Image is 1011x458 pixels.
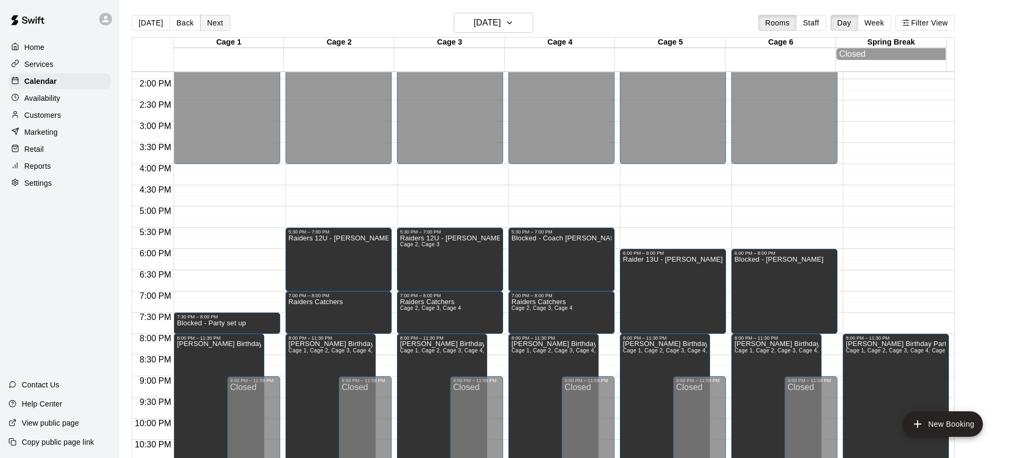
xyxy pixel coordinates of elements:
[177,335,261,341] div: 8:00 PM – 11:30 PM
[858,15,891,31] button: Week
[24,178,52,188] p: Settings
[512,293,611,298] div: 7:00 PM – 8:00 PM
[22,379,59,390] p: Contact Us
[8,39,111,55] div: Home
[512,305,573,311] span: Cage 2, Cage 3, Cage 4
[846,335,946,341] div: 8:00 PM – 11:30 PM
[8,141,111,157] a: Retail
[230,378,277,383] div: 9:00 PM – 11:59 PM
[839,49,943,59] div: Closed
[620,249,726,334] div: 6:00 PM – 8:00 PM: Raider 13U - Sanders
[137,291,174,300] span: 7:00 PM
[400,241,440,247] span: Cage 2, Cage 3
[846,348,1008,353] span: Cage 1, Cage 2, Cage 3, Cage 4, Cage 5, Cage 6, Spring Break
[200,15,230,31] button: Next
[137,313,174,322] span: 7:30 PM
[565,378,611,383] div: 9:00 PM – 11:59 PM
[342,378,388,383] div: 9:00 PM – 11:59 PM
[137,397,174,407] span: 9:30 PM
[132,419,174,428] span: 10:00 PM
[8,158,111,174] a: Reports
[400,348,562,353] span: Cage 1, Cage 2, Cage 3, Cage 4, Cage 5, Cage 6, Spring Break
[735,250,834,256] div: 6:00 PM – 8:00 PM
[169,15,201,31] button: Back
[505,38,615,48] div: Cage 4
[24,110,61,120] p: Customers
[289,293,388,298] div: 7:00 PM – 8:00 PM
[725,38,836,48] div: Cage 6
[400,293,500,298] div: 7:00 PM – 8:00 PM
[137,164,174,173] span: 4:00 PM
[8,107,111,123] a: Customers
[284,38,394,48] div: Cage 2
[137,249,174,258] span: 6:00 PM
[286,228,392,291] div: 5:30 PM – 7:00 PM: Raiders 12U - Fregia
[474,15,501,30] h6: [DATE]
[289,335,373,341] div: 8:00 PM – 11:30 PM
[289,348,451,353] span: Cage 1, Cage 2, Cage 3, Cage 4, Cage 5, Cage 6, Spring Break
[132,15,170,31] button: [DATE]
[615,38,725,48] div: Cage 5
[137,376,174,385] span: 9:00 PM
[400,229,500,235] div: 5:30 PM – 7:00 PM
[137,334,174,343] span: 8:00 PM
[137,122,174,131] span: 3:00 PM
[758,15,797,31] button: Rooms
[137,355,174,364] span: 8:30 PM
[174,313,280,334] div: 7:30 PM – 8:00 PM: Blocked - Party set up
[8,56,111,72] a: Services
[289,229,388,235] div: 5:30 PM – 7:00 PM
[512,335,595,341] div: 8:00 PM – 11:30 PM
[512,348,673,353] span: Cage 1, Cage 2, Cage 3, Cage 4, Cage 5, Cage 6, Spring Break
[24,76,57,87] p: Calendar
[24,161,51,171] p: Reports
[8,90,111,106] a: Availability
[394,38,505,48] div: Cage 3
[137,270,174,279] span: 6:30 PM
[453,378,500,383] div: 9:00 PM – 11:59 PM
[137,143,174,152] span: 3:30 PM
[508,291,615,334] div: 7:00 PM – 8:00 PM: Raiders Catchers
[137,100,174,109] span: 2:30 PM
[623,250,723,256] div: 6:00 PM – 8:00 PM
[22,437,94,447] p: Copy public page link
[24,42,45,53] p: Home
[731,249,837,334] div: 6:00 PM – 8:00 PM: Blocked - Rusk
[137,185,174,194] span: 4:30 PM
[836,38,946,48] div: Spring Break
[132,440,174,449] span: 10:30 PM
[22,418,79,428] p: View public page
[903,411,983,437] button: add
[286,291,392,334] div: 7:00 PM – 8:00 PM: Raiders Catchers
[174,38,284,48] div: Cage 1
[454,13,533,33] button: [DATE]
[676,378,723,383] div: 9:00 PM – 11:59 PM
[137,228,174,237] span: 5:30 PM
[8,73,111,89] a: Calendar
[735,335,818,341] div: 8:00 PM – 11:30 PM
[400,335,484,341] div: 8:00 PM – 11:30 PM
[796,15,826,31] button: Staff
[397,228,503,291] div: 5:30 PM – 7:00 PM: Raiders 12U - Fregia
[512,229,611,235] div: 5:30 PM – 7:00 PM
[788,378,834,383] div: 9:00 PM – 11:59 PM
[508,228,615,291] div: 5:30 PM – 7:00 PM: Blocked - Coach Herm
[8,175,111,191] a: Settings
[397,291,503,334] div: 7:00 PM – 8:00 PM: Raiders Catchers
[623,335,707,341] div: 8:00 PM – 11:30 PM
[735,348,896,353] span: Cage 1, Cage 2, Cage 3, Cage 4, Cage 5, Cage 6, Spring Break
[137,206,174,215] span: 5:00 PM
[22,399,62,409] p: Help Center
[24,93,61,103] p: Availability
[24,144,44,154] p: Retail
[8,124,111,140] a: Marketing
[24,59,54,70] p: Services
